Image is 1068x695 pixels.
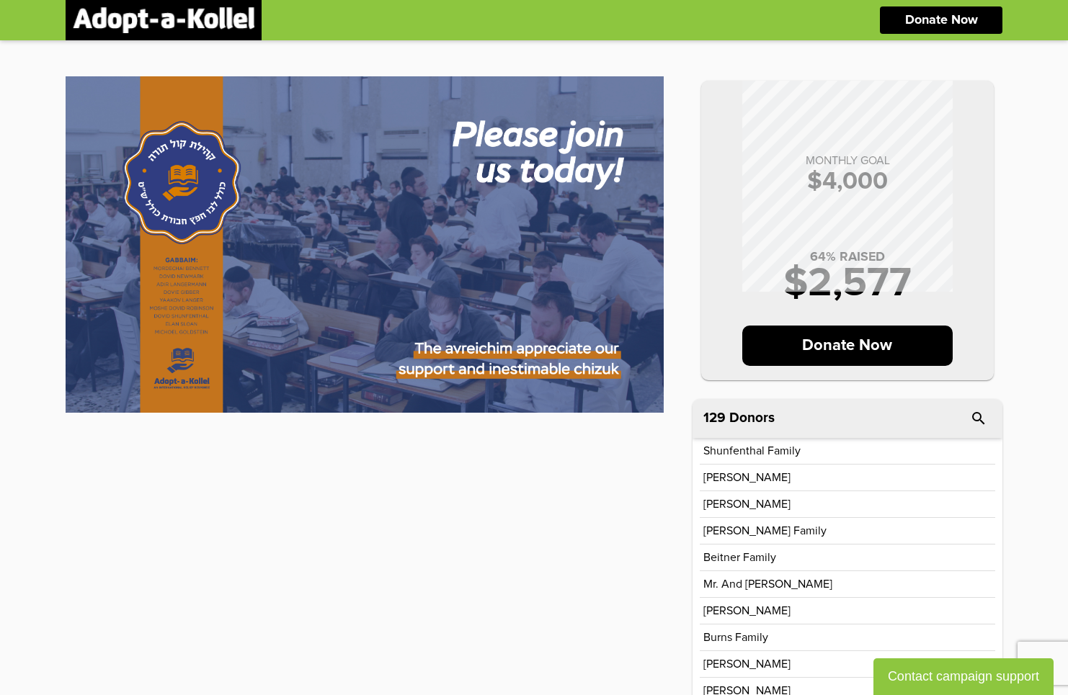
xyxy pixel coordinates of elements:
[716,155,979,166] p: MONTHLY GOAL
[703,498,791,510] p: [PERSON_NAME]
[703,445,801,457] p: Shunfenthal Family
[703,411,726,425] span: 129
[703,472,791,483] p: [PERSON_NAME]
[703,658,791,670] p: [PERSON_NAME]
[905,14,978,27] p: Donate Now
[873,658,1054,695] button: Contact campaign support
[703,552,776,563] p: Beitner Family
[970,410,987,427] i: search
[73,7,254,33] img: logonobg.png
[703,525,827,537] p: [PERSON_NAME] Family
[742,326,953,366] p: Donate Now
[703,605,791,616] p: [PERSON_NAME]
[703,578,832,590] p: Mr. and [PERSON_NAME]
[703,632,768,643] p: Burns Family
[66,76,664,413] img: wIXMKzDbdW.sHfyl5CMYm.jpg
[729,411,775,425] p: Donors
[716,169,979,194] p: $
